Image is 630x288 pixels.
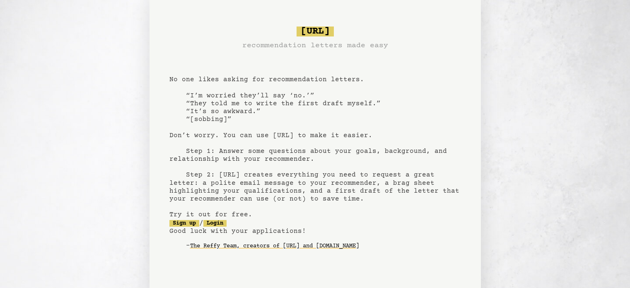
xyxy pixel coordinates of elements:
a: Login [203,220,227,227]
div: - [186,242,461,250]
a: The Reffy Team, creators of [URL] and [DOMAIN_NAME] [190,240,359,253]
h3: recommendation letters made easy [242,40,388,51]
a: Sign up [169,220,199,227]
pre: No one likes asking for recommendation letters. “I’m worried they’ll say ‘no.’” “They told me to ... [169,23,461,266]
span: [URL] [297,27,334,36]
